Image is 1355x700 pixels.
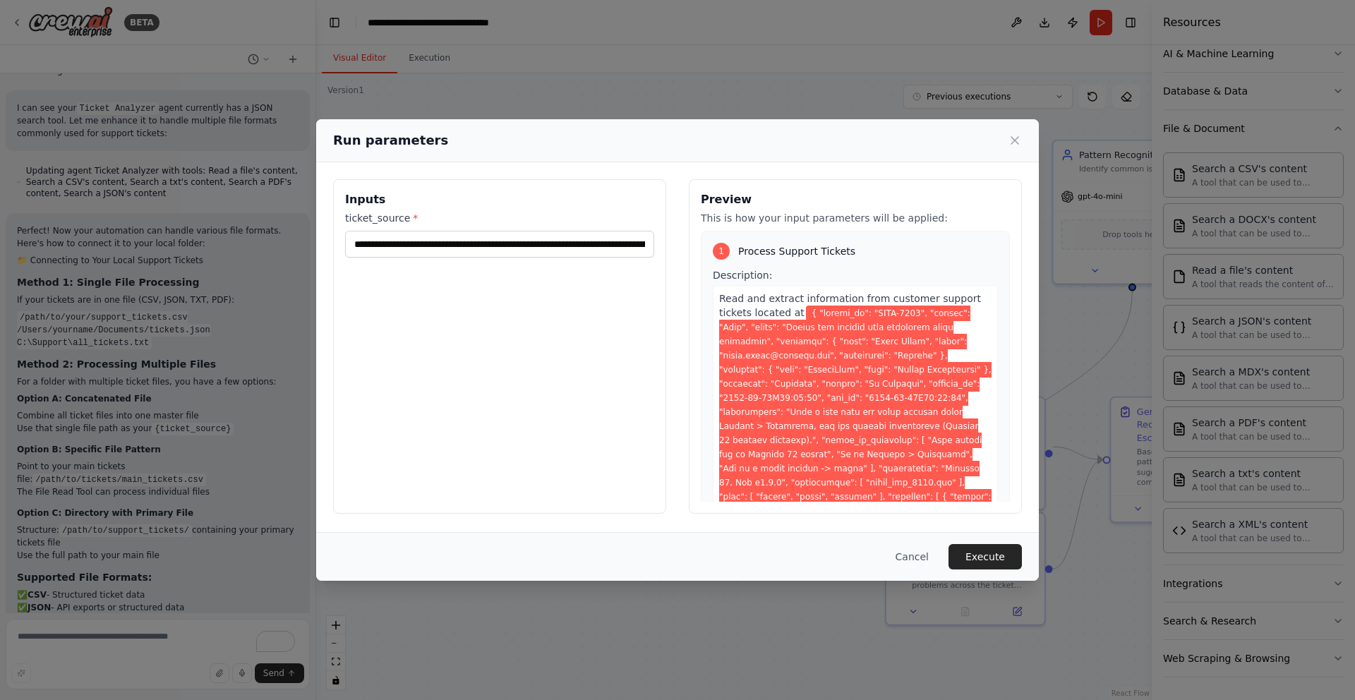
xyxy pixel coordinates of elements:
[713,243,730,260] div: 1
[701,191,1010,208] h3: Preview
[701,211,1010,225] p: This is how your input parameters will be applied:
[719,306,992,547] span: Variable: ticket_source
[738,244,855,258] span: Process Support Tickets
[345,211,654,225] label: ticket_source
[884,544,940,569] button: Cancel
[333,131,448,150] h2: Run parameters
[948,544,1022,569] button: Execute
[713,270,772,281] span: Description:
[345,191,654,208] h3: Inputs
[719,293,981,318] span: Read and extract information from customer support tickets located at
